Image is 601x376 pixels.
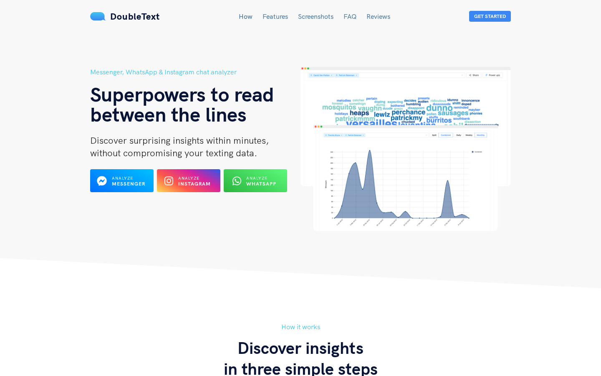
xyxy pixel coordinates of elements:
[90,169,154,192] button: Analyze Messenger
[263,12,288,20] a: Features
[90,102,247,127] span: between the lines
[90,322,511,332] h5: How it works
[90,12,106,20] img: mS3x8y1f88AAAAABJRU5ErkJggg==
[157,169,220,192] button: Analyze Instagram
[112,180,145,187] b: Messenger
[246,175,268,181] span: Analyze
[110,10,160,22] span: DoubleText
[157,180,220,188] a: Analyze Instagram
[300,67,511,231] img: hero
[239,12,253,20] a: How
[112,175,133,181] span: Analyze
[224,169,287,192] button: Analyze WhatsApp
[343,12,356,20] a: FAQ
[90,81,274,107] span: Superpowers to read
[298,12,333,20] a: Screenshots
[178,180,211,187] b: Instagram
[469,11,511,22] button: Get Started
[90,10,160,22] a: DoubleText
[90,147,257,159] span: without compromising your texting data.
[90,135,269,146] span: Discover surprising insights within minutes,
[366,12,390,20] a: Reviews
[178,175,199,181] span: Analyze
[246,180,276,187] b: WhatsApp
[90,67,300,77] h5: Messenger, WhatsApp & Instagram chat analyzer
[224,180,287,188] a: Analyze WhatsApp
[90,180,154,188] a: Analyze Messenger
